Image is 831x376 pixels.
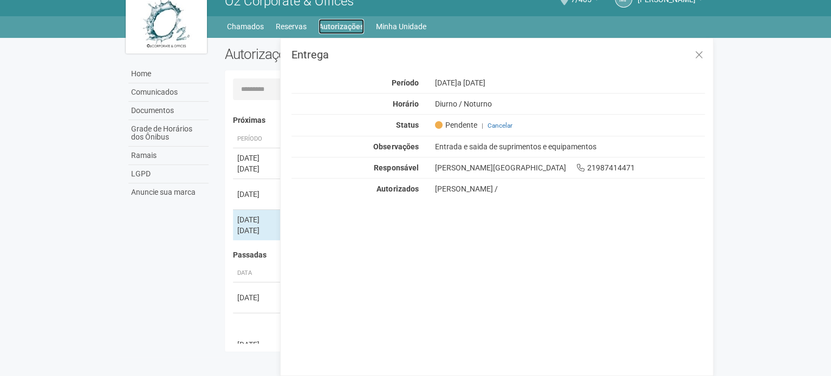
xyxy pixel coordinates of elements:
strong: Responsável [374,163,418,172]
a: Minha Unidade [376,19,426,34]
span: a [DATE] [457,78,485,87]
div: [DATE] [237,339,277,350]
span: | [481,122,483,129]
div: Diurno / Noturno [426,99,713,109]
a: Comunicados [128,83,209,102]
a: LGPD [128,165,209,183]
strong: Horário [392,100,418,108]
a: Anuncie sua marca [128,183,209,201]
div: [DATE] [237,214,277,225]
div: [DATE] [426,78,713,88]
div: [PERSON_NAME][GEOGRAPHIC_DATA] 21987414471 [426,163,713,173]
div: [DATE] [237,292,277,303]
div: [DATE] [237,189,277,200]
a: Grade de Horários dos Ônibus [128,120,209,147]
h2: Autorizações [225,46,457,62]
a: Ramais [128,147,209,165]
a: Documentos [128,102,209,120]
strong: Status [395,121,418,129]
div: [PERSON_NAME] / [434,184,705,194]
a: Reservas [276,19,307,34]
div: [DATE] [237,225,277,236]
th: Data [233,265,282,282]
div: [DATE] [237,153,277,163]
div: Entrada e saida de suprimentos e equipamentos [426,142,713,151]
strong: Observações [373,142,418,151]
a: Cancelar [487,122,512,129]
span: Pendente [434,120,477,130]
a: Home [128,65,209,83]
h3: Entrega [291,49,705,60]
a: Chamados [227,19,264,34]
strong: Período [391,78,418,87]
a: Autorizações [319,19,364,34]
strong: Autorizados [376,184,418,193]
h4: Próximas [233,116,697,124]
div: [DATE] [237,163,277,174]
h4: Passadas [233,251,697,259]
th: Período [233,130,282,148]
